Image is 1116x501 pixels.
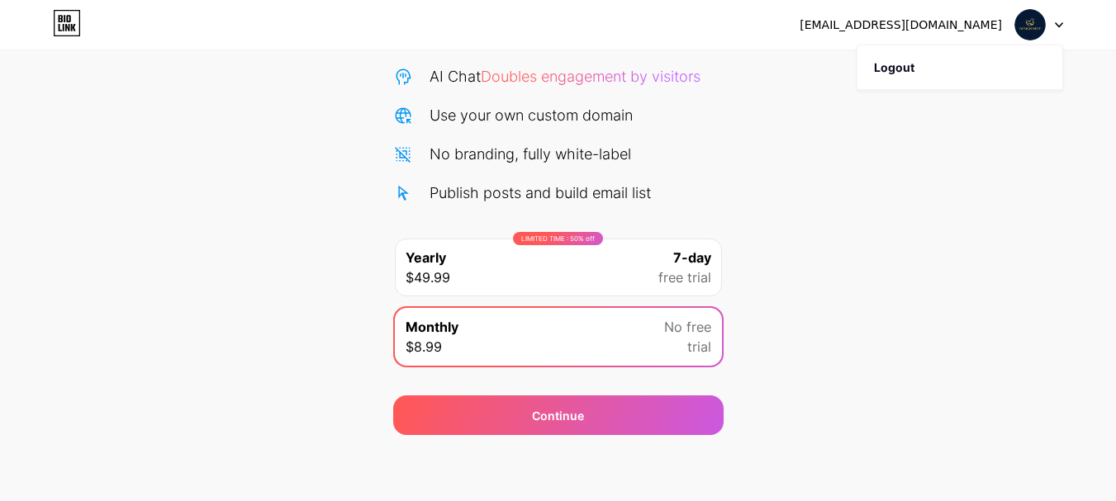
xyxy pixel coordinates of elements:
[1014,9,1046,40] img: designnest
[406,317,458,337] span: Monthly
[406,248,446,267] span: Yearly
[481,68,700,85] span: Doubles engagement by visitors
[430,104,633,126] div: Use your own custom domain
[664,317,711,337] span: No free
[800,17,1002,34] div: [EMAIL_ADDRESS][DOMAIN_NAME]
[430,143,631,165] div: No branding, fully white-label
[513,232,603,245] div: LIMITED TIME : 50% off
[658,267,711,287] span: free trial
[532,407,584,424] span: Continue
[406,337,442,357] span: $8.99
[687,337,711,357] span: trial
[406,267,450,287] span: $49.99
[430,182,651,204] div: Publish posts and build email list
[673,248,711,267] span: 7-day
[430,65,700,87] div: AI Chat
[857,45,1062,90] li: Logout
